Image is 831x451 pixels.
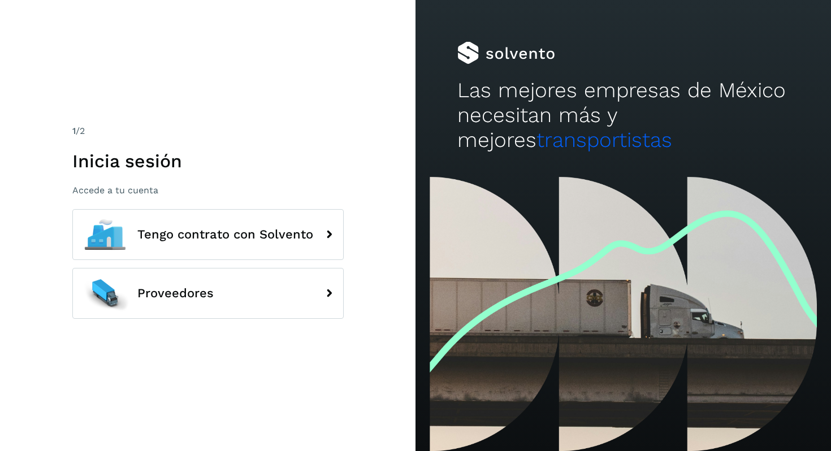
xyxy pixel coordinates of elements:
[137,287,214,300] span: Proveedores
[72,185,344,196] p: Accede a tu cuenta
[72,150,344,172] h1: Inicia sesión
[137,228,313,241] span: Tengo contrato con Solvento
[72,125,76,136] span: 1
[536,128,672,152] span: transportistas
[457,78,790,153] h2: Las mejores empresas de México necesitan más y mejores
[72,209,344,260] button: Tengo contrato con Solvento
[72,124,344,138] div: /2
[72,268,344,319] button: Proveedores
